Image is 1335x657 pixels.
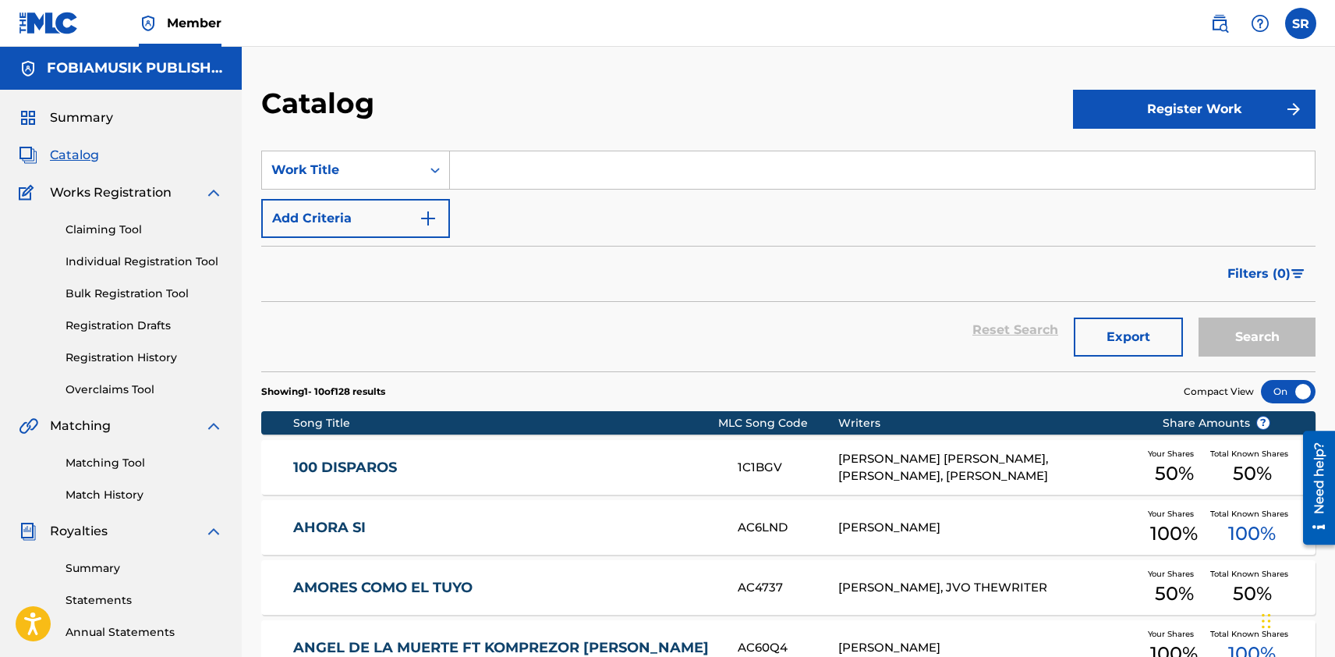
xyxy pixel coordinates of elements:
img: expand [204,417,223,435]
iframe: Chat Widget [1257,582,1335,657]
img: help [1251,14,1269,33]
a: AHORA SI [293,519,717,537]
img: expand [204,183,223,202]
span: Total Known Shares [1210,448,1294,460]
a: Registration History [66,350,223,366]
div: Work Title [271,161,412,179]
a: CatalogCatalog [19,146,99,165]
span: Works Registration [50,183,172,202]
span: Royalties [50,522,108,541]
a: Match History [66,487,223,503]
span: Total Known Shares [1210,508,1294,520]
span: Catalog [50,146,99,165]
img: filter [1291,269,1305,279]
span: Summary [50,108,113,127]
a: AMORES COMO EL TUYO [293,579,717,597]
span: Your Shares [1148,628,1200,640]
h2: Catalog [261,86,382,121]
span: Compact View [1184,385,1254,399]
div: MLC Song Code [718,415,838,431]
a: Bulk Registration Tool [66,286,223,302]
a: Matching Tool [66,455,223,471]
div: [PERSON_NAME] [PERSON_NAME], [PERSON_NAME], [PERSON_NAME] [838,450,1138,485]
img: 9d2ae6d4665cec9f34b9.svg [419,209,437,228]
a: Summary [66,560,223,577]
a: Statements [66,592,223,609]
a: ANGEL DE LA MUERTE FT KOMPREZOR [PERSON_NAME] [293,639,717,657]
img: Accounts [19,59,37,78]
div: [PERSON_NAME] [838,639,1138,657]
img: Royalties [19,522,37,541]
div: Drag [1262,598,1271,645]
img: Catalog [19,146,37,165]
form: Search Form [261,151,1316,371]
img: MLC Logo [19,12,79,34]
span: Member [167,14,221,32]
h5: FOBIAMUSIK PUBLISHING [47,59,223,77]
span: Share Amounts [1163,415,1270,431]
span: 100 % [1150,520,1198,548]
a: Individual Registration Tool [66,254,223,270]
img: f7272a7cc735f4ea7f67.svg [1284,100,1303,119]
div: AC4737 [738,579,837,597]
button: Export [1074,318,1183,357]
div: Writers [838,415,1138,431]
img: expand [204,522,223,541]
a: Claiming Tool [66,222,223,238]
a: Annual Statements [66,624,223,641]
button: Filters (0) [1218,254,1316,293]
span: Total Known Shares [1210,628,1294,640]
div: User Menu [1285,8,1316,39]
span: Your Shares [1148,448,1200,460]
div: Help [1245,8,1276,39]
iframe: Resource Center [1291,424,1335,550]
span: 50 % [1155,580,1194,608]
div: AC60Q4 [738,639,837,657]
div: [PERSON_NAME], JVO THEWRITER [838,579,1138,597]
img: Works Registration [19,183,39,202]
div: [PERSON_NAME] [838,519,1138,537]
span: ? [1257,417,1269,429]
span: Matching [50,417,111,435]
img: Top Rightsholder [139,14,158,33]
div: 1C1BGV [738,459,837,477]
button: Add Criteria [261,199,450,238]
p: Showing 1 - 10 of 128 results [261,385,385,399]
img: search [1210,14,1229,33]
span: Filters ( 0 ) [1227,265,1291,283]
a: Registration Drafts [66,318,223,334]
img: Summary [19,108,37,127]
div: Song Title [293,415,718,431]
button: Register Work [1073,90,1316,129]
span: 50 % [1233,580,1272,608]
div: AC6LND [738,519,837,537]
span: 50 % [1233,460,1272,488]
span: 100 % [1228,520,1276,548]
img: Matching [19,417,38,435]
a: Public Search [1204,8,1235,39]
a: Overclaims Tool [66,382,223,398]
a: SummarySummary [19,108,113,127]
span: 50 % [1155,460,1194,488]
span: Your Shares [1148,568,1200,580]
span: Your Shares [1148,508,1200,520]
a: 100 DISPAROS [293,459,717,477]
span: Total Known Shares [1210,568,1294,580]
